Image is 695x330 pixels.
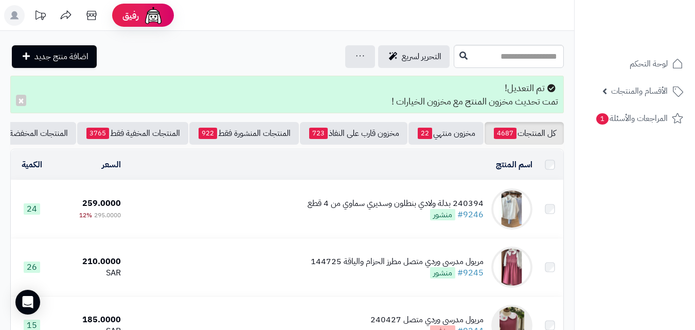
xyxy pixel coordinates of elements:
a: مخزون قارب على النفاذ723 [300,122,407,145]
span: التحرير لسريع [402,50,441,63]
span: 259.0000 [82,197,121,210]
span: 922 [199,128,217,139]
a: المنتجات المنشورة فقط922 [189,122,299,145]
div: مريول مدرسي وردي متصل مطرز الحزام والياقة 144725 [311,256,484,268]
a: اسم المنتج [496,159,532,171]
span: 723 [309,128,328,139]
a: لوحة التحكم [581,51,689,76]
span: اضافة منتج جديد [34,50,88,63]
span: رفيق [122,9,139,22]
span: الأقسام والمنتجات [611,84,668,98]
span: 26 [24,262,40,273]
div: 185.0000 [58,314,121,326]
div: 240394 بدلة ولادي بنطلون وسديري سماوي من 4 قطع [308,198,484,210]
img: مريول مدرسي وردي متصل مطرز الحزام والياقة 144725 [491,247,532,288]
div: SAR [58,267,121,279]
span: 1 [596,113,609,125]
div: Open Intercom Messenger [15,290,40,315]
div: 210.0000 [58,256,121,268]
span: لوحة التحكم [630,57,668,71]
span: 3765 [86,128,109,139]
a: الكمية [22,159,42,171]
a: مخزون منتهي22 [408,122,484,145]
a: السعر [102,159,121,171]
a: المراجعات والأسئلة1 [581,106,689,131]
a: #9245 [457,267,484,279]
div: مريول مدرسي وردي متصل 240427 [370,314,484,326]
a: اضافة منتج جديد [12,45,97,68]
span: 12% [79,211,92,220]
span: 4687 [494,128,516,139]
span: منشور [430,267,455,279]
span: المراجعات والأسئلة [595,111,668,126]
span: 24 [24,203,40,215]
img: 240394 بدلة ولادي بنطلون وسديري سماوي من 4 قطع [491,188,532,230]
a: التحرير لسريع [378,45,450,68]
span: منشور [430,209,455,220]
a: #9246 [457,209,484,221]
div: تم التعديل! تمت تحديث مخزون المنتج مع مخزون الخيارات ! [10,76,564,113]
span: 22 [418,128,432,139]
a: تحديثات المنصة [27,5,53,28]
img: ai-face.png [143,5,164,26]
button: × [16,95,26,106]
a: كل المنتجات4687 [485,122,564,145]
span: 295.0000 [94,211,121,220]
a: المنتجات المخفية فقط3765 [77,122,188,145]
